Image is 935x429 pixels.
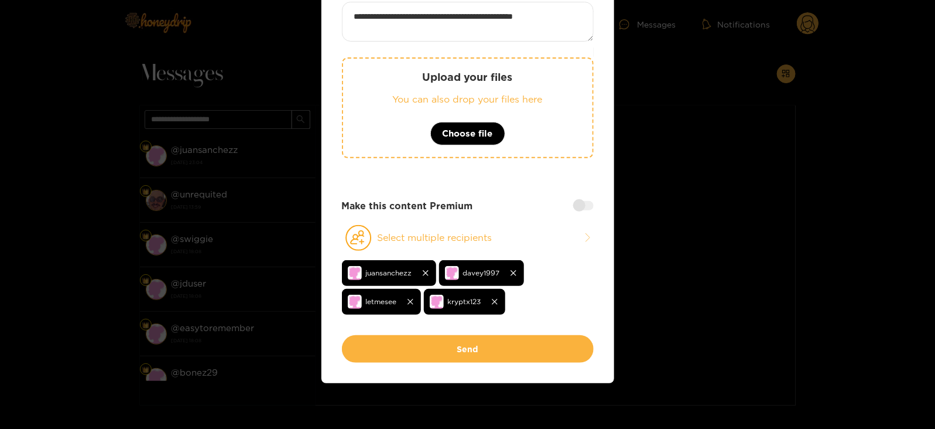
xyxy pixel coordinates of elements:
[348,266,362,280] img: no-avatar.png
[342,335,594,363] button: Send
[342,199,473,213] strong: Make this content Premium
[430,122,505,145] button: Choose file
[463,266,500,280] span: davey1997
[448,295,481,308] span: kryptx123
[366,295,397,308] span: letmesee
[366,266,412,280] span: juansanchezz
[443,127,493,141] span: Choose file
[367,70,569,84] p: Upload your files
[367,93,569,106] p: You can also drop your files here
[445,266,459,280] img: no-avatar.png
[342,224,594,251] button: Select multiple recipients
[430,295,444,309] img: no-avatar.png
[348,295,362,309] img: no-avatar.png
